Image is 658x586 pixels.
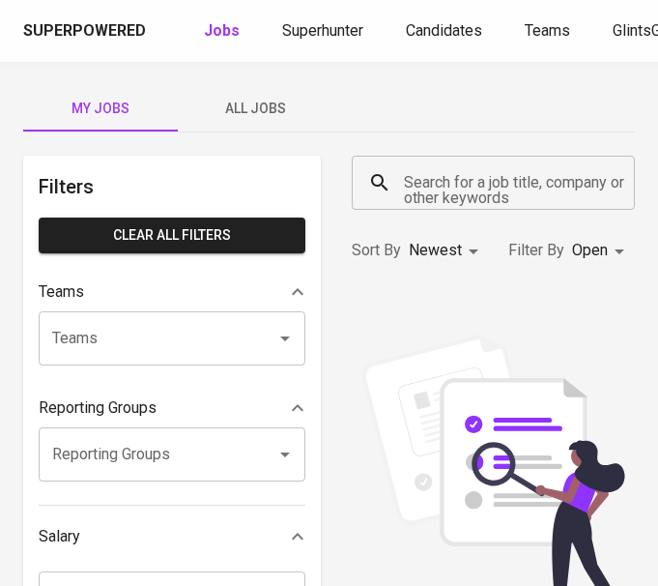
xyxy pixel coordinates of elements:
button: Open [272,441,299,468]
span: Clear All filters [54,223,290,248]
span: All Jobs [189,97,321,121]
div: Teams [39,273,305,311]
span: Candidates [406,21,482,40]
h6: Filters [39,171,305,202]
a: Teams [525,19,574,44]
p: Salary [39,525,80,548]
button: Clear All filters [39,218,305,253]
p: Newest [409,239,462,262]
a: Candidates [406,19,486,44]
div: Reporting Groups [39,389,305,427]
span: Superhunter [282,21,363,40]
div: Newest [409,233,485,269]
b: Jobs [204,21,240,40]
span: Open [572,241,608,259]
p: Reporting Groups [39,396,157,420]
div: Salary [39,517,305,556]
a: Superhunter [282,19,367,44]
a: Jobs [204,19,243,44]
p: Filter By [508,239,564,262]
span: My Jobs [35,97,166,121]
p: Teams [39,280,84,304]
a: Superpowered [23,20,150,43]
span: Teams [525,21,570,40]
div: Open [572,233,631,269]
div: Superpowered [23,20,146,43]
button: Open [272,325,299,352]
p: Sort By [352,239,401,262]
